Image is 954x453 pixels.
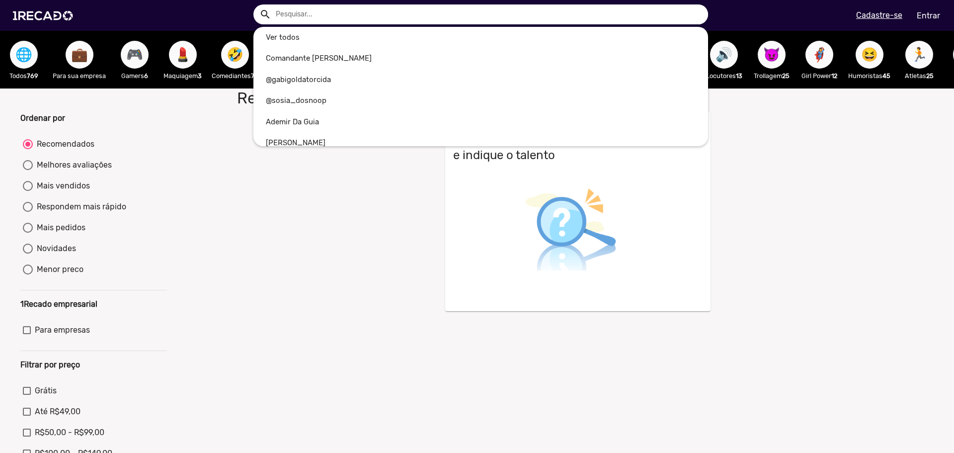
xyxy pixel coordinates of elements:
[253,27,708,48] a: Ver todos
[253,111,708,133] a: Ademir Da Guia
[253,90,708,111] a: @sosia_dosnoop
[259,8,271,20] mat-icon: Example home icon
[253,69,708,91] a: @gabigoldatorcida
[253,48,708,69] a: Comandante [PERSON_NAME]
[253,132,708,154] a: [PERSON_NAME]
[268,4,708,24] input: Pesquisar...
[256,5,273,22] button: Example home icon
